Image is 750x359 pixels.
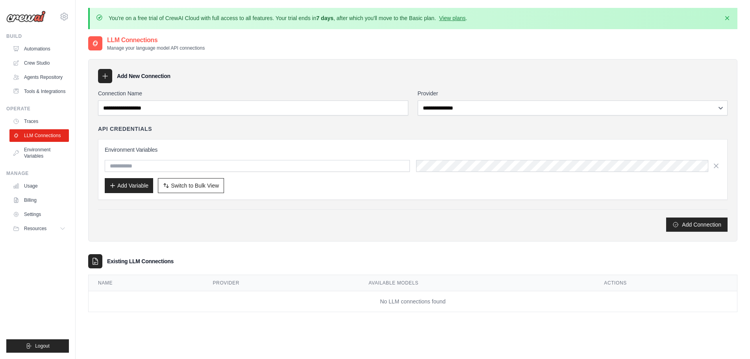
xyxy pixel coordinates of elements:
th: Actions [594,275,737,291]
img: Logo [6,11,46,22]
button: Switch to Bulk View [158,178,224,193]
a: Automations [9,43,69,55]
div: Operate [6,106,69,112]
h3: Existing LLM Connections [107,257,174,265]
th: Available Models [359,275,594,291]
button: Logout [6,339,69,353]
span: Resources [24,225,46,232]
span: Logout [35,343,50,349]
td: No LLM connections found [89,291,737,312]
th: Name [89,275,204,291]
a: Agents Repository [9,71,69,84]
h3: Add New Connection [117,72,170,80]
a: Environment Variables [9,143,69,162]
a: Settings [9,208,69,221]
button: Resources [9,222,69,235]
div: Build [6,33,69,39]
button: Add Connection [666,218,728,232]
strong: 7 days [316,15,333,21]
a: View plans [439,15,465,21]
th: Provider [204,275,359,291]
p: You're on a free trial of CrewAI Cloud with full access to all features. Your trial ends in , aft... [109,14,467,22]
a: Tools & Integrations [9,85,69,98]
a: Usage [9,180,69,192]
label: Connection Name [98,89,408,97]
button: Add Variable [105,178,153,193]
h2: LLM Connections [107,35,205,45]
h3: Environment Variables [105,146,721,154]
a: Billing [9,194,69,206]
p: Manage your language model API connections [107,45,205,51]
a: Traces [9,115,69,128]
div: Manage [6,170,69,177]
span: Switch to Bulk View [171,182,219,190]
a: Crew Studio [9,57,69,69]
h4: API Credentials [98,125,152,133]
label: Provider [418,89,728,97]
a: LLM Connections [9,129,69,142]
